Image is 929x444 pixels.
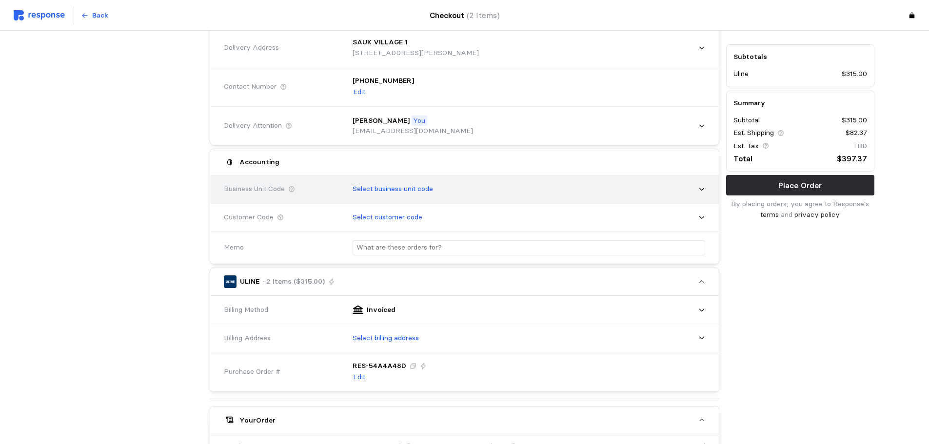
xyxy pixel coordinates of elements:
[76,6,114,25] button: Back
[240,276,259,287] p: ULINE
[760,210,779,219] a: terms
[353,126,473,136] p: [EMAIL_ADDRESS][DOMAIN_NAME]
[467,11,500,20] span: (2 Items)
[224,184,285,194] span: Business Unit Code
[353,361,406,371] p: RES-54A4A48D
[224,212,274,223] span: Customer Code
[353,212,422,223] p: Select customer code
[92,10,108,21] p: Back
[224,305,268,315] span: Billing Method
[353,371,366,383] button: Edit
[356,241,701,255] input: What are these orders for?
[733,115,760,126] p: Subtotal
[224,333,271,344] span: Billing Address
[733,153,752,165] p: Total
[224,120,282,131] span: Delivery Attention
[846,128,867,139] p: $82.37
[353,116,410,126] p: [PERSON_NAME]
[239,415,276,425] h5: Your Order
[263,276,325,287] p: · 2 Items ($315.00)
[733,128,774,139] p: Est. Shipping
[726,199,874,220] p: By placing orders, you agree to Response's and
[353,372,365,383] p: Edit
[778,179,822,192] p: Place Order
[210,406,719,434] button: YourOrder
[794,210,840,219] a: privacy policy
[413,116,425,126] p: You
[353,86,366,98] button: Edit
[210,268,719,295] button: ULINE· 2 Items ($315.00)
[353,184,433,194] p: Select business unit code
[224,42,279,53] span: Delivery Address
[353,333,419,344] p: Select billing address
[733,98,867,108] h5: Summary
[210,296,719,391] div: ULINE· 2 Items ($315.00)
[224,81,277,92] span: Contact Number
[224,242,244,253] span: Memo
[837,153,867,165] p: $397.37
[353,76,414,86] p: [PHONE_NUMBER]
[430,9,500,21] h4: Checkout
[224,367,280,377] span: Purchase Order #
[842,69,867,80] p: $315.00
[367,305,395,315] p: Invoiced
[733,141,759,152] p: Est. Tax
[353,48,479,58] p: [STREET_ADDRESS][PERSON_NAME]
[853,141,867,152] p: TBD
[726,175,874,195] button: Place Order
[842,115,867,126] p: $315.00
[353,87,365,97] p: Edit
[239,157,279,167] h5: Accounting
[733,69,749,80] p: Uline
[733,52,867,62] h5: Subtotals
[14,10,65,20] img: svg%3e
[353,37,408,48] p: SAUK VILLAGE 1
